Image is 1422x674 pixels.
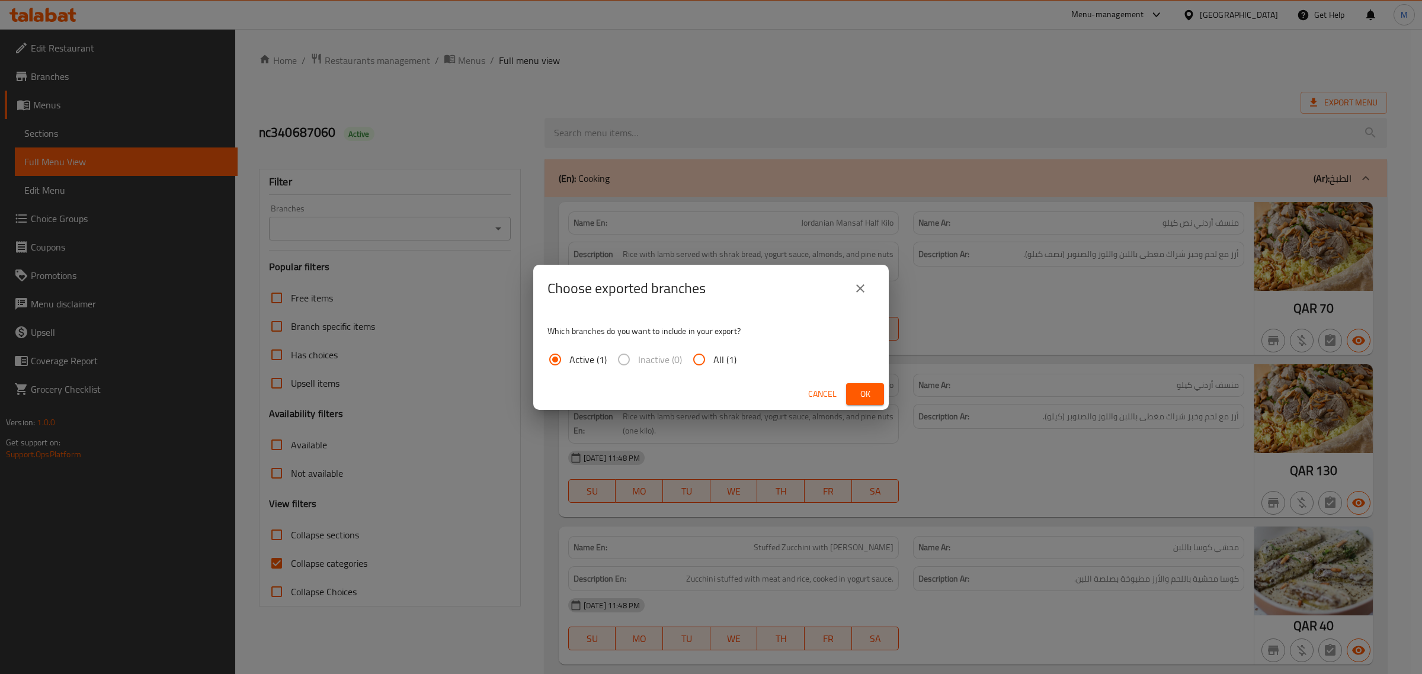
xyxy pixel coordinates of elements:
[713,352,736,367] span: All (1)
[808,387,837,402] span: Cancel
[846,274,875,303] button: close
[803,383,841,405] button: Cancel
[846,383,884,405] button: Ok
[547,325,875,337] p: Which branches do you want to include in your export?
[856,387,875,402] span: Ok
[569,352,607,367] span: Active (1)
[638,352,682,367] span: Inactive (0)
[547,279,706,298] h2: Choose exported branches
